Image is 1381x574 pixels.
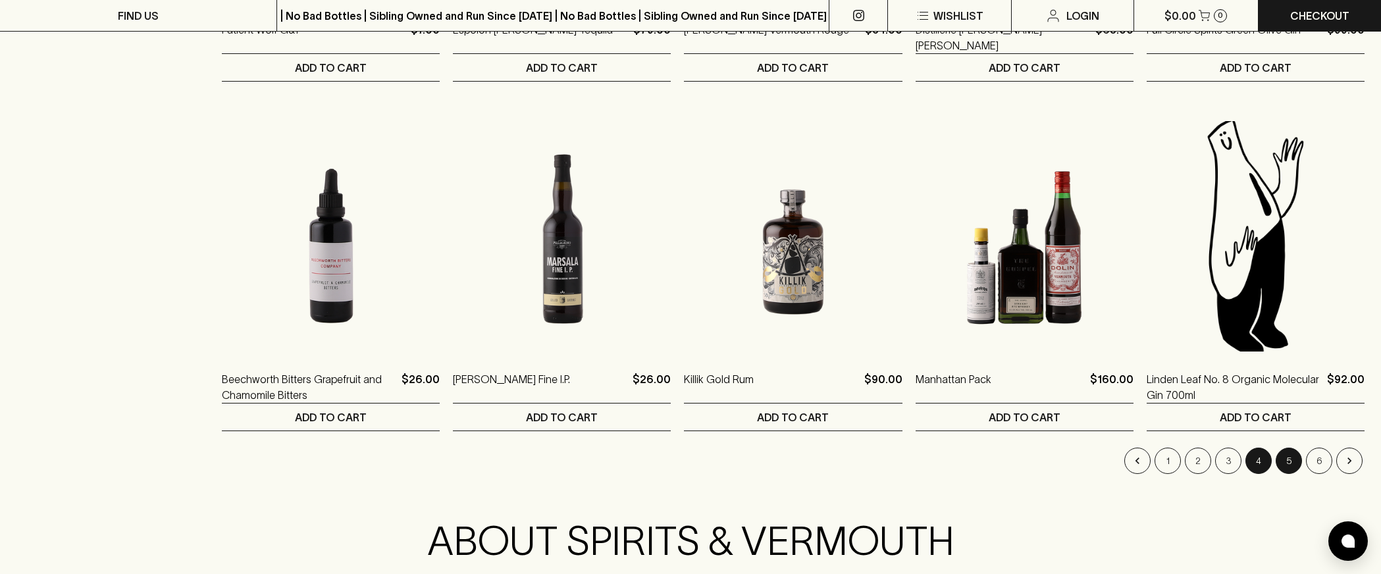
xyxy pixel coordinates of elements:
p: 0 [1218,12,1223,19]
img: Beechworth Bitters Grapefruit and Chamomile Bitters [222,121,440,352]
p: ADD TO CART [757,60,829,76]
p: Login [1066,8,1099,24]
button: ADD TO CART [684,404,902,430]
img: Manhattan Pack [916,121,1133,352]
p: $90.00 [864,371,902,403]
img: Blackhearts & Sparrows Man [1147,121,1365,352]
p: ADD TO CART [1220,409,1291,425]
button: ADD TO CART [222,404,440,430]
p: ADD TO CART [295,409,367,425]
p: $79.00 [633,22,671,53]
img: Killik Gold Rum [684,121,902,352]
p: ADD TO CART [989,60,1060,76]
button: page 4 [1245,448,1272,474]
p: ADD TO CART [526,409,598,425]
img: Pellegrino Marsala Fine I.P. [453,121,671,352]
p: $160.00 [1090,371,1133,403]
p: $68.00 [1095,22,1133,53]
button: ADD TO CART [453,54,671,81]
button: Go to previous page [1124,448,1151,474]
a: [PERSON_NAME] Vermouth Rouge [684,22,849,53]
button: ADD TO CART [222,54,440,81]
button: Go to page 1 [1155,448,1181,474]
a: [PERSON_NAME] Fine I.P. [453,371,570,403]
p: ADD TO CART [989,409,1060,425]
p: $34.00 [865,22,902,53]
nav: pagination navigation [222,448,1365,474]
button: ADD TO CART [1147,54,1365,81]
p: $92.00 [1327,371,1365,403]
a: Manhattan Pack [916,371,991,403]
p: FIND US [118,8,159,24]
p: $7.00 [411,22,440,53]
p: $99.00 [1327,22,1365,53]
p: $26.00 [633,371,671,403]
a: Killik Gold Rum [684,371,754,403]
a: Full Circle Spirits Green Olive Gin [1147,22,1301,53]
p: Checkout [1290,8,1349,24]
a: Patient Wolf G&T [222,22,300,53]
button: ADD TO CART [1147,404,1365,430]
a: Espolon [PERSON_NAME] Tequila [453,22,613,53]
p: $26.00 [402,371,440,403]
p: ADD TO CART [1220,60,1291,76]
button: ADD TO CART [916,404,1133,430]
button: Go to page 3 [1215,448,1241,474]
p: ADD TO CART [526,60,598,76]
button: ADD TO CART [684,54,902,81]
h2: ABOUT SPIRITS & VERMOUTH [207,517,1174,565]
button: Go to page 6 [1306,448,1332,474]
a: Beechworth Bitters Grapefruit and Chamomile Bitters [222,371,396,403]
button: ADD TO CART [453,404,671,430]
a: Distillerie [PERSON_NAME] [PERSON_NAME] [916,22,1090,53]
p: ADD TO CART [295,60,367,76]
img: bubble-icon [1342,535,1355,548]
a: Linden Leaf No. 8 Organic Molecular Gin 700ml [1147,371,1322,403]
p: $0.00 [1164,8,1196,24]
button: Go to page 5 [1276,448,1302,474]
button: ADD TO CART [916,54,1133,81]
button: Go to next page [1336,448,1363,474]
p: ADD TO CART [757,409,829,425]
button: Go to page 2 [1185,448,1211,474]
p: Wishlist [933,8,983,24]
